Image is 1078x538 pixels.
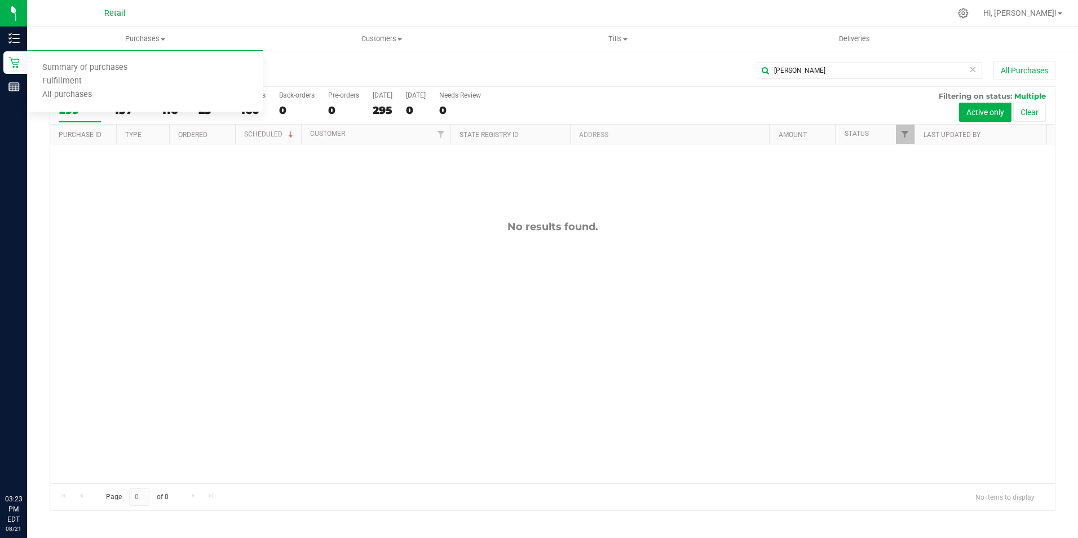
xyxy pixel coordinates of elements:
a: Filter [432,125,450,144]
span: Customers [264,34,499,44]
span: Fulfillment [27,77,97,86]
span: Page of 0 [96,488,178,506]
a: Ordered [178,131,207,139]
div: No results found. [50,221,1055,233]
div: 0 [406,104,426,117]
a: Scheduled [244,130,295,138]
span: Multiple [1014,91,1046,100]
span: No items to display [966,488,1044,505]
a: Purchase ID [59,131,101,139]
a: Tills [500,27,736,51]
span: Summary of purchases [27,63,143,73]
span: Deliveries [824,34,885,44]
a: Filter [896,125,914,144]
div: Manage settings [956,8,970,19]
div: Pre-orders [328,91,359,99]
a: Status [845,130,869,138]
div: [DATE] [406,91,426,99]
div: 295 [373,104,392,117]
span: All purchases [27,90,107,100]
a: Type [125,131,142,139]
a: Customer [310,130,345,138]
th: Address [570,125,769,144]
span: Hi, [PERSON_NAME]! [983,8,1057,17]
a: Amount [779,131,807,139]
iframe: Resource center [11,448,45,482]
button: Clear [1013,103,1046,122]
span: Clear [969,62,977,77]
div: Back-orders [279,91,315,99]
div: 0 [328,104,359,117]
a: Purchases Summary of purchases Fulfillment All purchases [27,27,263,51]
span: Purchases [27,34,263,44]
inline-svg: Inventory [8,33,20,44]
a: State Registry ID [460,131,519,139]
a: Last Updated By [924,131,980,139]
a: Customers [263,27,500,51]
p: 08/21 [5,524,22,533]
div: Needs Review [439,91,481,99]
input: Search Purchase ID, Original ID, State Registry ID or Customer Name... [757,62,982,79]
inline-svg: Reports [8,81,20,92]
inline-svg: Retail [8,57,20,68]
div: 0 [439,104,481,117]
span: Tills [501,34,736,44]
div: 0 [279,104,315,117]
div: [DATE] [373,91,392,99]
span: Filtering on status: [939,91,1012,100]
button: Active only [959,103,1011,122]
button: All Purchases [993,61,1055,80]
span: Retail [104,8,126,18]
a: Deliveries [736,27,973,51]
p: 03:23 PM EDT [5,494,22,524]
